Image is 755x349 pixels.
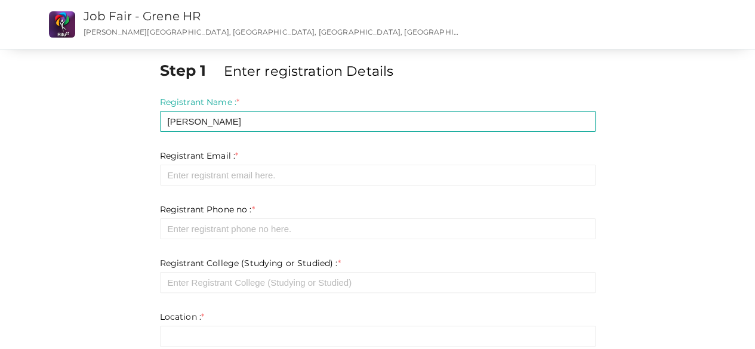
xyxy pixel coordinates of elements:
label: Registrant College (Studying or Studied) : [160,257,341,269]
label: Location : [160,311,205,323]
a: Job Fair - Grene HR [84,9,201,23]
input: Enter Registrant College (Studying or Studied) [160,272,596,293]
p: [PERSON_NAME][GEOGRAPHIC_DATA], [GEOGRAPHIC_DATA], [GEOGRAPHIC_DATA], [GEOGRAPHIC_DATA], [GEOGRAP... [84,27,461,37]
input: Enter registrant email here. [160,165,596,186]
input: Enter registrant phone no here. [160,218,596,239]
input: Enter registrant name here. [160,111,596,132]
label: Step 1 [160,60,221,81]
label: Enter registration Details [223,61,393,81]
img: CS2O7UHK_small.png [49,11,75,38]
label: Registrant Email : [160,150,239,162]
label: Registrant Phone no : [160,203,255,215]
label: Registrant Name : [160,96,240,108]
